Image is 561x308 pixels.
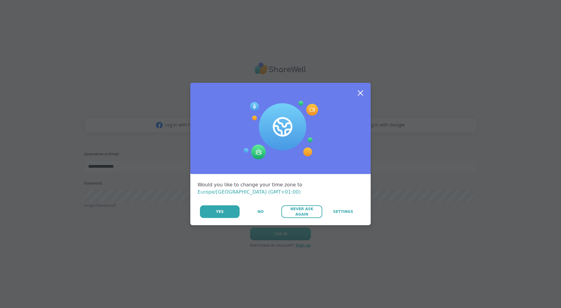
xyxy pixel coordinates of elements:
[281,205,322,218] button: Never Ask Again
[240,205,281,218] button: No
[198,181,363,196] div: Would you like to change your time zone to
[200,205,240,218] button: Yes
[216,209,224,214] span: Yes
[243,101,318,160] img: Session Experience
[284,206,319,217] span: Never Ask Again
[258,209,264,214] span: No
[323,205,363,218] a: Settings
[333,209,353,214] span: Settings
[198,189,301,195] span: Europe/[GEOGRAPHIC_DATA] (GMT+01:00)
